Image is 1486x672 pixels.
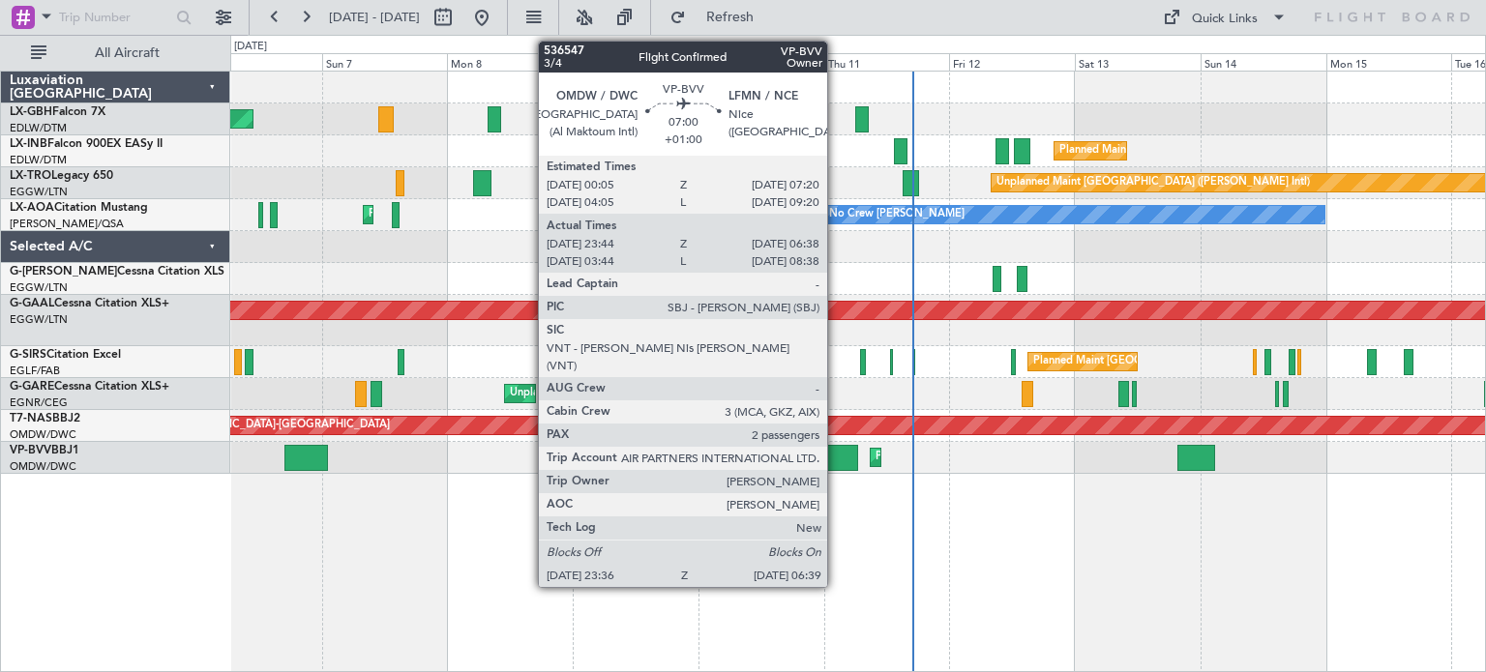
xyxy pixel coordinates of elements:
[1326,53,1452,71] div: Mon 15
[510,379,685,408] div: Unplanned Maint [PERSON_NAME]
[10,106,105,118] a: LX-GBHFalcon 7X
[10,312,68,327] a: EGGW/LTN
[1201,53,1326,71] div: Sun 14
[10,170,51,182] span: LX-TRO
[59,3,170,32] input: Trip Number
[329,9,420,26] span: [DATE] - [DATE]
[661,2,777,33] button: Refresh
[10,185,68,199] a: EGGW/LTN
[1075,53,1201,71] div: Sat 13
[690,11,771,24] span: Refresh
[10,298,169,309] a: G-GAALCessna Citation XLS+
[10,121,67,135] a: EDLW/DTM
[829,200,965,229] div: No Crew [PERSON_NAME]
[949,53,1075,71] div: Fri 12
[1153,2,1296,33] button: Quick Links
[234,39,267,55] div: [DATE]
[760,347,907,376] div: AOG Maint [PERSON_NAME]
[10,138,47,150] span: LX-INB
[824,53,950,71] div: Thu 11
[10,364,60,378] a: EGLF/FAB
[10,202,54,214] span: LX-AOA
[10,381,54,393] span: G-GARE
[10,459,76,474] a: OMDW/DWC
[10,445,51,456] span: VP-BVV
[573,53,698,71] div: Tue 9
[1033,347,1338,376] div: Planned Maint [GEOGRAPHIC_DATA] ([GEOGRAPHIC_DATA])
[10,266,224,278] a: G-[PERSON_NAME]Cessna Citation XLS
[10,280,68,295] a: EGGW/LTN
[21,38,210,69] button: All Aircraft
[91,411,390,440] div: Planned Maint [GEOGRAPHIC_DATA]-[GEOGRAPHIC_DATA]
[10,106,52,118] span: LX-GBH
[10,445,79,456] a: VP-BVVBBJ1
[10,202,148,214] a: LX-AOACitation Mustang
[1059,136,1364,165] div: Planned Maint [GEOGRAPHIC_DATA] ([GEOGRAPHIC_DATA])
[196,53,322,71] div: Sat 6
[10,217,124,231] a: [PERSON_NAME]/QSA
[797,264,1102,293] div: Planned Maint [GEOGRAPHIC_DATA] ([GEOGRAPHIC_DATA])
[10,138,163,150] a: LX-INBFalcon 900EX EASy II
[10,349,121,361] a: G-SIRSCitation Excel
[876,443,1091,472] div: Planned Maint Nice ([GEOGRAPHIC_DATA])
[50,46,204,60] span: All Aircraft
[996,168,1310,197] div: Unplanned Maint [GEOGRAPHIC_DATA] ([PERSON_NAME] Intl)
[10,266,117,278] span: G-[PERSON_NAME]
[10,381,169,393] a: G-GARECessna Citation XLS+
[10,153,67,167] a: EDLW/DTM
[10,349,46,361] span: G-SIRS
[10,395,68,410] a: EGNR/CEG
[322,53,448,71] div: Sun 7
[698,53,824,71] div: Wed 10
[10,427,76,442] a: OMDW/DWC
[10,413,52,424] span: T7-NAS
[10,170,113,182] a: LX-TROLegacy 650
[10,413,80,424] a: T7-NASBBJ2
[1192,10,1258,29] div: Quick Links
[447,53,573,71] div: Mon 8
[369,200,673,229] div: Planned Maint [GEOGRAPHIC_DATA] ([GEOGRAPHIC_DATA])
[10,298,54,309] span: G-GAAL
